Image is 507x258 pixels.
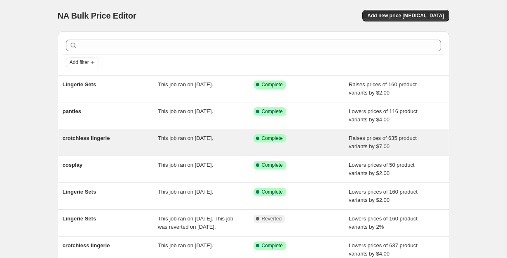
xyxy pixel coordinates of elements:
span: Lingerie Sets [63,189,96,195]
span: Complete [262,108,283,115]
span: Lowers prices of 160 product variants by $2.00 [349,189,418,203]
span: Lingerie Sets [63,81,96,88]
span: Add filter [70,59,89,66]
span: This job ran on [DATE]. [158,189,213,195]
span: Lowers prices of 116 product variants by $4.00 [349,108,418,123]
span: This job ran on [DATE]. This job was reverted on [DATE]. [158,215,233,230]
span: This job ran on [DATE]. [158,162,213,168]
span: Raises prices of 635 product variants by $7.00 [349,135,417,149]
button: Add new price [MEDICAL_DATA] [362,10,449,21]
span: Complete [262,135,283,142]
span: crotchless lingerie [63,135,110,141]
span: Add new price [MEDICAL_DATA] [367,12,444,19]
span: Lowers prices of 50 product variants by $2.00 [349,162,415,176]
button: Add filter [66,57,99,67]
span: This job ran on [DATE]. [158,135,213,141]
span: Complete [262,242,283,249]
span: Lowers prices of 637 product variants by $4.00 [349,242,418,257]
span: This job ran on [DATE]. [158,81,213,88]
span: Complete [262,81,283,88]
span: Complete [262,189,283,195]
span: NA Bulk Price Editor [58,11,136,20]
span: Complete [262,162,283,168]
span: Reverted [262,215,282,222]
span: This job ran on [DATE]. [158,242,213,249]
span: Raises prices of 160 product variants by $2.00 [349,81,417,96]
span: This job ran on [DATE]. [158,108,213,114]
span: Lingerie Sets [63,215,96,222]
span: Lowers prices of 160 product variants by 2% [349,215,418,230]
span: crotchless lingerie [63,242,110,249]
span: cosplay [63,162,82,168]
span: panties [63,108,82,114]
